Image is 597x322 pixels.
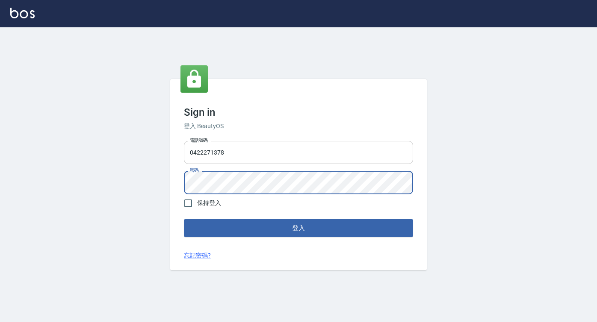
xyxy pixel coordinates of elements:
h3: Sign in [184,106,413,118]
a: 忘記密碼? [184,251,211,260]
button: 登入 [184,219,413,237]
span: 保持登入 [197,199,221,208]
h6: 登入 BeautyOS [184,122,413,131]
img: Logo [10,8,35,18]
label: 密碼 [190,167,199,173]
label: 電話號碼 [190,137,208,143]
